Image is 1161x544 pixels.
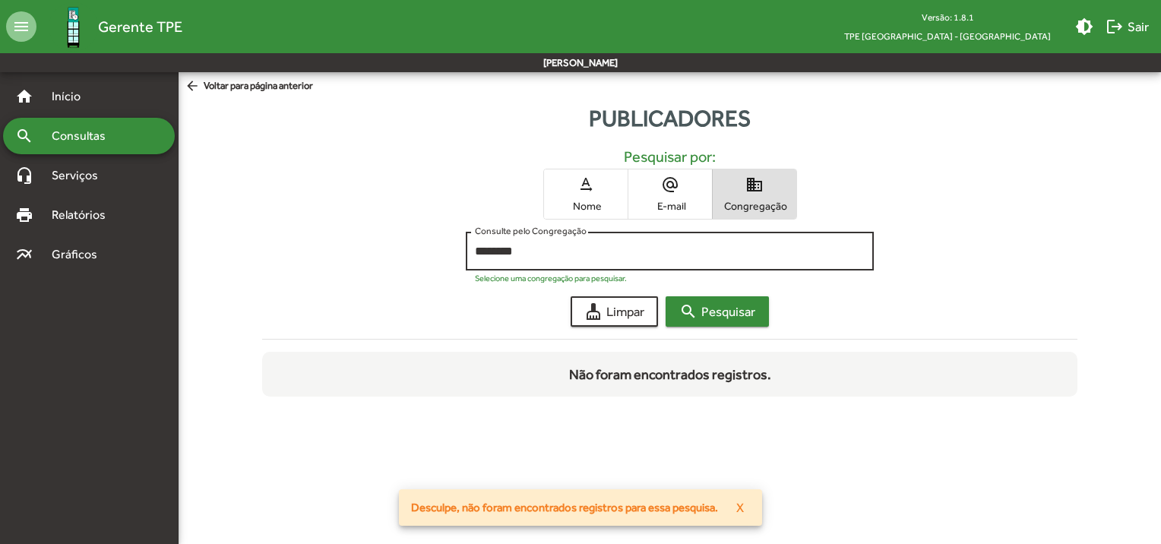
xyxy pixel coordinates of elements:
button: Sair [1099,13,1155,40]
mat-icon: logout [1106,17,1124,36]
button: Nome [544,169,628,219]
span: Gerente TPE [98,14,182,39]
mat-hint: Selecione uma congregação para pesquisar. [475,274,627,283]
mat-icon: cleaning_services [584,302,603,321]
h5: Pesquisar por: [274,147,1066,166]
mat-icon: text_rotation_none [577,176,595,194]
span: Nome [548,199,624,213]
a: Gerente TPE [36,2,182,52]
div: Publicadores [179,101,1161,135]
mat-icon: domain [745,176,764,194]
span: Consultas [43,127,125,145]
span: Voltar para página anterior [185,78,313,95]
span: E-mail [632,199,708,213]
mat-icon: alternate_email [661,176,679,194]
mat-icon: print [15,206,33,224]
div: Não foram encontrados registros. [569,352,771,397]
mat-icon: arrow_back [185,78,204,95]
button: X [724,494,756,521]
span: TPE [GEOGRAPHIC_DATA] - [GEOGRAPHIC_DATA] [832,27,1063,46]
mat-icon: search [679,302,698,321]
mat-icon: multiline_chart [15,245,33,264]
div: Versão: 1.8.1 [832,8,1063,27]
span: X [736,494,744,521]
button: Pesquisar [666,296,769,327]
span: Sair [1106,13,1149,40]
span: Gráficos [43,245,118,264]
span: Pesquisar [679,298,755,325]
span: Limpar [584,298,644,325]
span: Congregação [717,199,792,213]
span: Serviços [43,166,119,185]
mat-icon: brightness_medium [1075,17,1093,36]
mat-icon: headset_mic [15,166,33,185]
span: Relatórios [43,206,125,224]
button: Congregação [713,169,796,219]
mat-icon: menu [6,11,36,42]
mat-icon: home [15,87,33,106]
span: Desculpe, não foram encontrados registros para essa pesquisa. [411,500,718,515]
button: Limpar [571,296,658,327]
button: E-mail [628,169,712,219]
span: Início [43,87,103,106]
img: Logo [49,2,98,52]
mat-icon: search [15,127,33,145]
